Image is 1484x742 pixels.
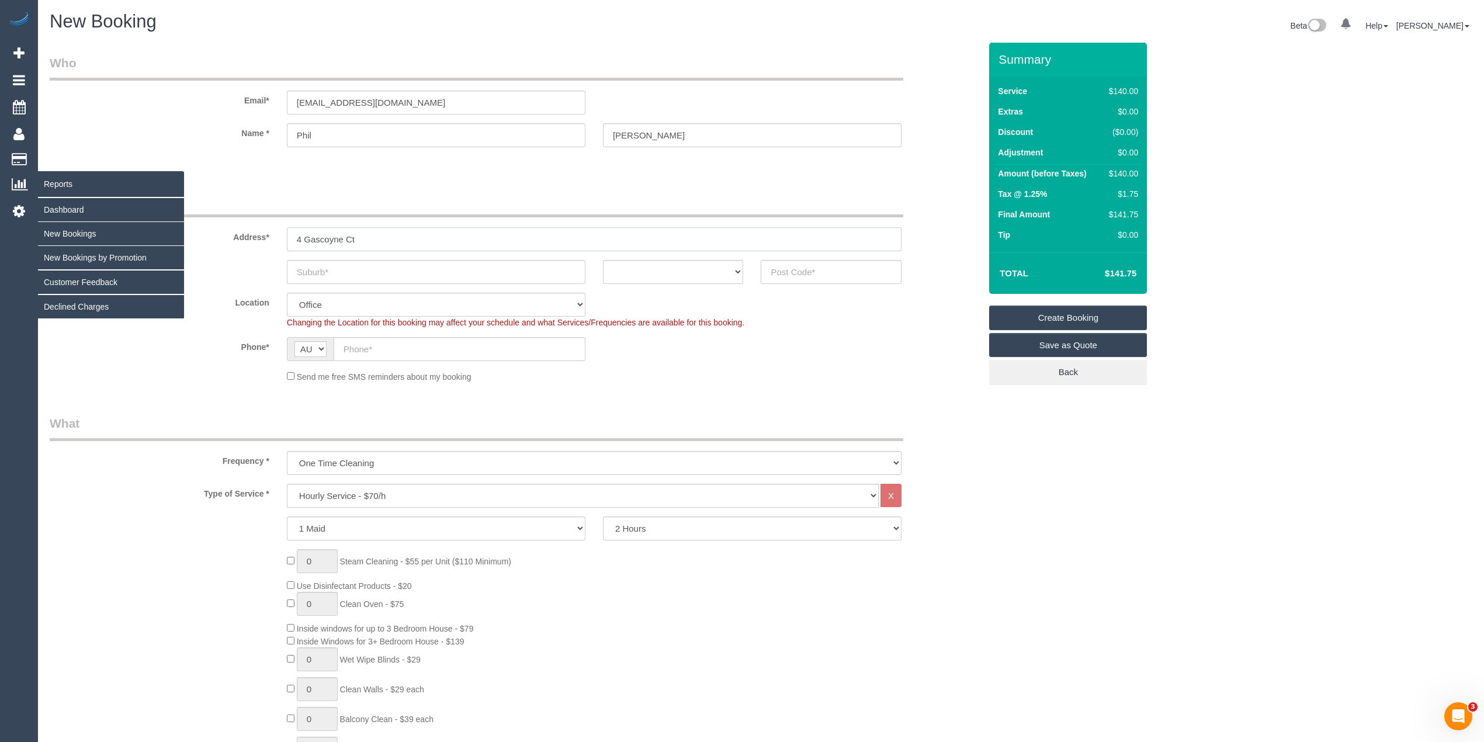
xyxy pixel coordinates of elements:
[1104,147,1138,158] div: $0.00
[297,637,464,646] span: Inside Windows for 3+ Bedroom House - $139
[50,54,903,81] legend: Who
[1291,21,1327,30] a: Beta
[1104,106,1138,117] div: $0.00
[41,123,278,139] label: Name *
[998,188,1047,200] label: Tax @ 1.25%
[998,106,1023,117] label: Extras
[41,484,278,500] label: Type of Service *
[7,12,30,28] img: Automaid Logo
[1104,188,1138,200] div: $1.75
[38,198,184,221] a: Dashboard
[1307,19,1326,34] img: New interface
[297,624,474,633] span: Inside windows for up to 3 Bedroom House - $79
[989,333,1147,358] a: Save as Quote
[989,306,1147,330] a: Create Booking
[1104,168,1138,179] div: $140.00
[38,171,184,197] span: Reports
[38,271,184,294] a: Customer Feedback
[334,337,585,361] input: Phone*
[287,123,585,147] input: First Name*
[998,126,1033,138] label: Discount
[41,337,278,353] label: Phone*
[50,415,903,441] legend: What
[340,715,434,724] span: Balcony Clean - $39 each
[41,91,278,106] label: Email*
[1104,229,1138,241] div: $0.00
[1104,126,1138,138] div: ($0.00)
[340,655,421,664] span: Wet Wipe Blinds - $29
[50,11,157,32] span: New Booking
[38,246,184,269] a: New Bookings by Promotion
[998,209,1050,220] label: Final Amount
[340,557,511,566] span: Steam Cleaning - $55 per Unit ($110 Minimum)
[1365,21,1388,30] a: Help
[340,685,424,694] span: Clean Walls - $29 each
[998,229,1010,241] label: Tip
[1396,21,1469,30] a: [PERSON_NAME]
[287,260,585,284] input: Suburb*
[1070,269,1136,279] h4: $141.75
[603,123,902,147] input: Last Name*
[998,85,1027,97] label: Service
[1000,268,1028,278] strong: Total
[41,451,278,467] label: Frequency *
[340,599,404,609] span: Clean Oven - $75
[1104,209,1138,220] div: $141.75
[998,53,1141,66] h3: Summary
[38,197,184,319] ul: Reports
[761,260,902,284] input: Post Code*
[287,318,744,327] span: Changing the Location for this booking may affect your schedule and what Services/Frequencies are...
[1444,702,1472,730] iframe: Intercom live chat
[297,372,471,382] span: Send me free SMS reminders about my booking
[297,581,412,591] span: Use Disinfectant Products - $20
[998,147,1043,158] label: Adjustment
[1468,702,1478,712] span: 3
[38,295,184,318] a: Declined Charges
[998,168,1086,179] label: Amount (before Taxes)
[50,191,903,217] legend: Where
[287,91,585,115] input: Email*
[1104,85,1138,97] div: $140.00
[989,360,1147,384] a: Back
[38,222,184,245] a: New Bookings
